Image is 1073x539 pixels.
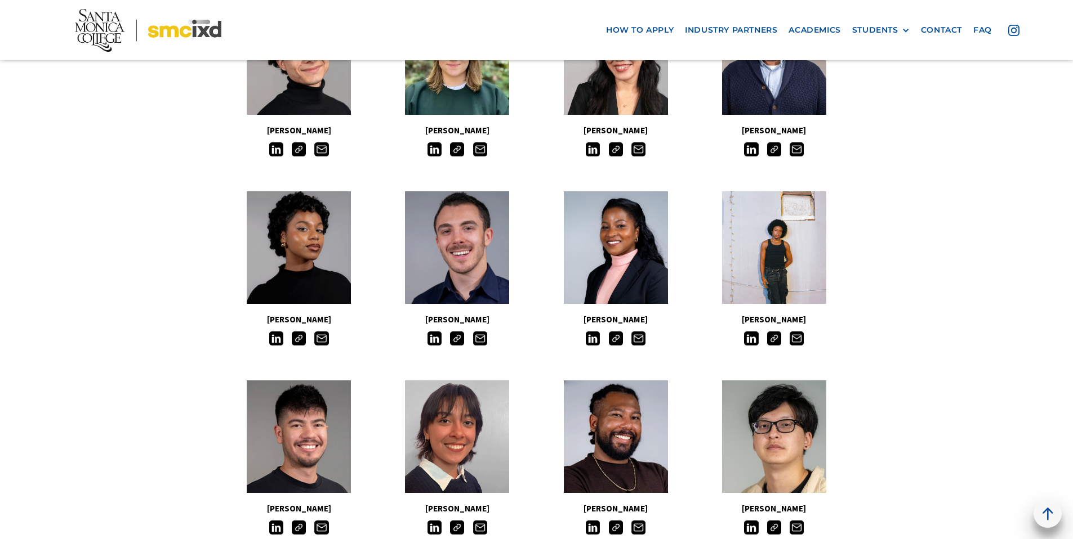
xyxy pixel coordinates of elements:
h5: [PERSON_NAME] [537,501,695,516]
img: Link icon [450,331,464,345]
a: contact [915,20,968,41]
a: how to apply [600,20,679,41]
h5: [PERSON_NAME] [220,312,378,327]
h5: [PERSON_NAME] [378,501,536,516]
img: Link icon [450,142,464,156]
img: Email icon [473,520,487,534]
img: LinkedIn icon [269,331,283,345]
img: Email icon [314,142,328,156]
img: LinkedIn icon [744,331,758,345]
img: LinkedIn icon [586,142,600,156]
img: LinkedIn icon [269,142,283,156]
a: industry partners [679,20,783,41]
h5: [PERSON_NAME] [220,501,378,516]
img: Link icon [609,331,623,345]
img: Santa Monica College - SMC IxD logo [75,8,221,51]
img: LinkedIn icon [269,520,283,534]
img: Link icon [767,520,781,534]
img: Email icon [790,331,804,345]
h5: [PERSON_NAME] [537,312,695,327]
img: LinkedIn icon [744,142,758,156]
a: back to top [1034,500,1062,528]
img: Link icon [450,520,464,534]
img: LinkedIn icon [428,142,442,156]
img: LinkedIn icon [428,520,442,534]
img: Email icon [473,142,487,156]
img: LinkedIn icon [586,331,600,345]
h5: [PERSON_NAME] [220,123,378,138]
img: Email icon [314,331,328,345]
img: Link icon [292,331,306,345]
img: Email icon [314,520,328,534]
a: Academics [783,20,846,41]
img: Link icon [292,142,306,156]
a: faq [968,20,998,41]
img: Link icon [609,142,623,156]
h5: [PERSON_NAME] [695,501,853,516]
h5: [PERSON_NAME] [695,312,853,327]
img: Link icon [292,520,306,534]
img: LinkedIn icon [744,520,758,534]
h5: [PERSON_NAME] [695,123,853,138]
img: icon - instagram [1008,25,1019,36]
h5: [PERSON_NAME] [378,312,536,327]
img: Email icon [473,331,487,345]
h5: [PERSON_NAME] [378,123,536,138]
img: LinkedIn icon [428,331,442,345]
img: Link icon [609,520,623,534]
h5: [PERSON_NAME] [537,123,695,138]
img: Email icon [631,331,645,345]
img: Email icon [790,520,804,534]
img: LinkedIn icon [586,520,600,534]
img: Link icon [767,142,781,156]
div: STUDENTS [852,25,898,35]
img: Email icon [631,142,645,156]
img: Email icon [790,142,804,156]
div: STUDENTS [852,25,910,35]
img: Email icon [631,520,645,534]
img: Link icon [767,331,781,345]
